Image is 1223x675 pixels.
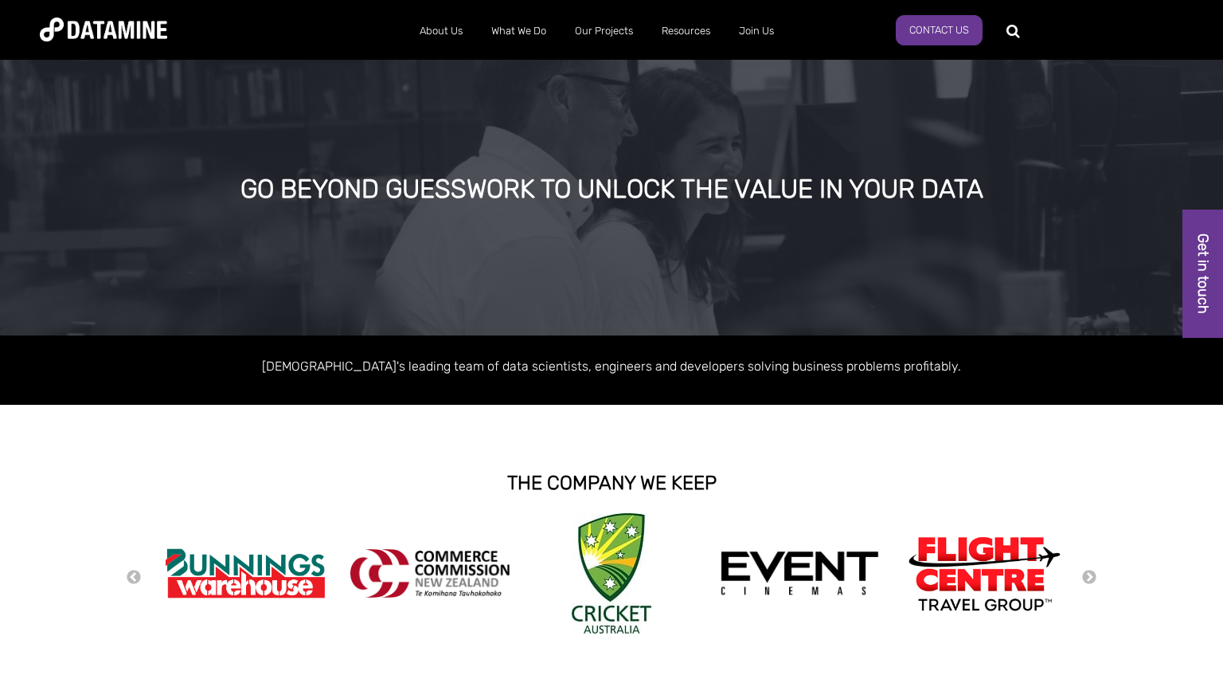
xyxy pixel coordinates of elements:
img: Bunnings Warehouse [166,544,325,603]
img: event cinemas [720,551,879,597]
a: Contact Us [896,15,983,45]
a: Get in touch [1182,210,1223,338]
img: Datamine [40,18,167,41]
a: About Us [405,10,477,52]
a: Resources [647,10,725,52]
button: Next [1081,569,1097,587]
a: What We Do [477,10,561,52]
img: commercecommission [350,549,510,598]
a: Join Us [725,10,788,52]
strong: THE COMPANY WE KEEP [507,472,717,494]
p: [DEMOGRAPHIC_DATA]'s leading team of data scientists, engineers and developers solving business p... [158,355,1065,377]
div: GO BEYOND GUESSWORK TO UNLOCK THE VALUE IN YOUR DATA [143,175,1080,204]
img: Flight Centre [905,532,1064,614]
a: Our Projects [561,10,647,52]
img: Cricket Australia [572,513,651,634]
button: Previous [126,569,142,587]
